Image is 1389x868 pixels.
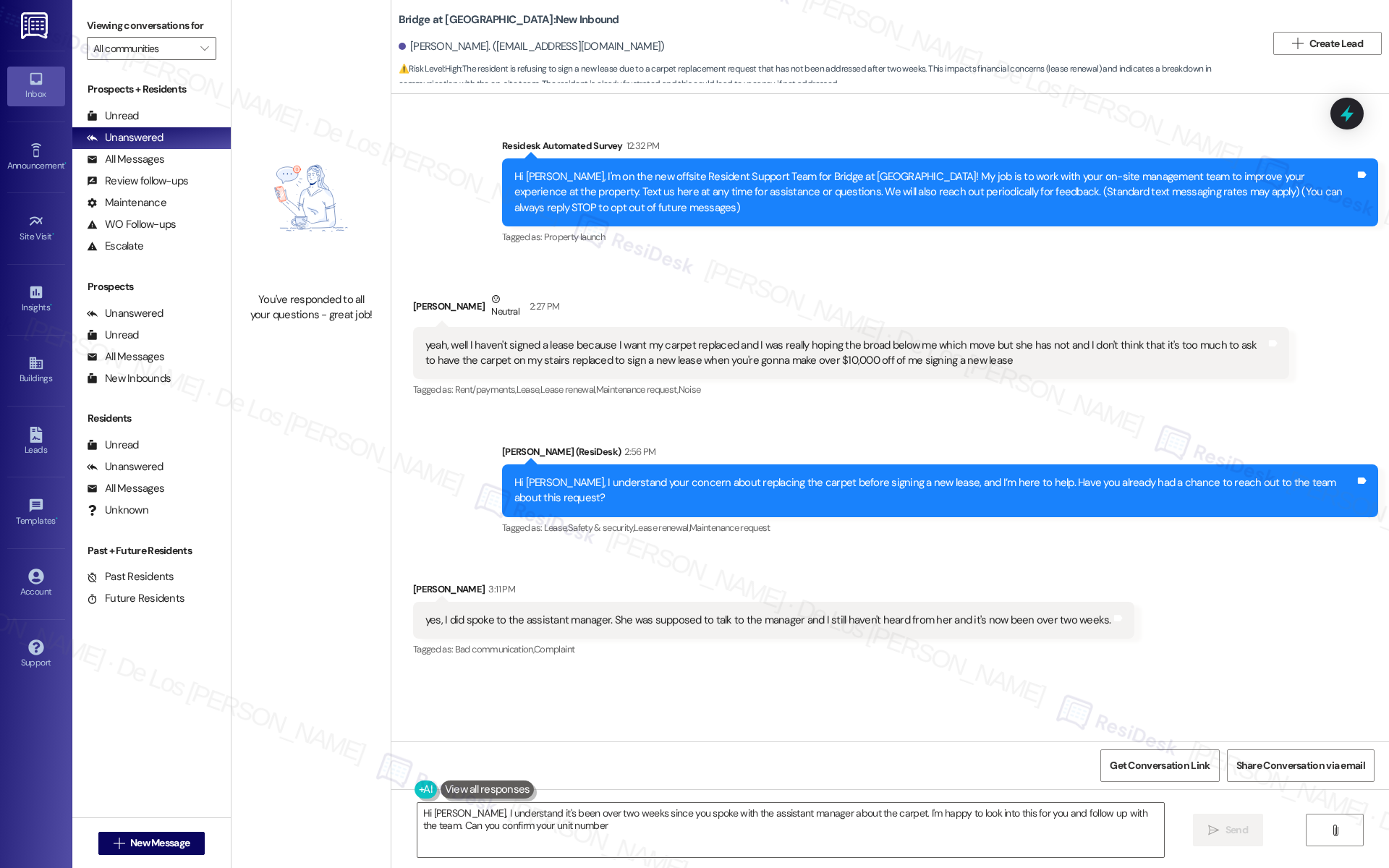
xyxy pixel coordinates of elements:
[514,475,1355,506] div: Hi [PERSON_NAME], I understand your concern about replacing the carpet before signing a new lease...
[1236,758,1365,773] span: Share Conversation via email
[455,383,517,396] span: Rent/payments ,
[413,379,1289,400] div: Tagged as:
[488,292,522,322] div: Neutral
[502,226,1378,247] div: Tagged as:
[568,522,634,534] span: Safety & security ,
[87,591,184,606] div: Future Residents
[1227,749,1375,782] button: Share Conversation via email
[689,522,770,534] span: Maintenance request
[52,229,54,239] span: •
[87,306,163,321] div: Unanswered
[7,67,65,106] a: Inbox
[114,838,124,849] i: 
[87,217,176,232] div: WO Follow-ups
[7,351,65,390] a: Buildings
[1292,38,1303,49] i: 
[87,195,166,210] div: Maintenance
[399,12,619,27] b: Bridge at [GEOGRAPHIC_DATA]: New Inbound
[540,383,596,396] span: Lease renewal ,
[1100,749,1219,782] button: Get Conversation Link
[485,582,514,597] div: 3:11 PM
[93,37,193,60] input: All communities
[502,444,1378,464] div: [PERSON_NAME] (ResiDesk)
[72,543,231,558] div: Past + Future Residents
[72,279,231,294] div: Prospects
[72,82,231,97] div: Prospects + Residents
[87,569,174,584] div: Past Residents
[7,209,65,248] a: Site Visit •
[87,328,139,343] div: Unread
[425,613,1111,628] div: yes, I did spoke to the assistant manager. She was supposed to talk to the manager and I still ha...
[596,383,679,396] span: Maintenance request ,
[7,564,65,603] a: Account
[634,522,689,534] span: Lease renewal ,
[247,111,375,285] img: empty-state
[679,383,701,396] span: Noise
[247,292,375,323] div: You've responded to all your questions - great job!
[87,14,216,37] label: Viewing conversations for
[87,239,143,254] div: Escalate
[50,300,52,310] span: •
[72,411,231,426] div: Residents
[87,130,163,145] div: Unanswered
[130,835,190,851] span: New Message
[455,643,534,655] span: Bad communication ,
[544,231,605,243] span: Property launch
[87,438,139,453] div: Unread
[7,422,65,461] a: Leads
[87,152,164,167] div: All Messages
[7,493,65,532] a: Templates •
[87,481,164,496] div: All Messages
[7,280,65,319] a: Insights •
[87,174,188,189] div: Review follow-ups
[544,522,568,534] span: Lease ,
[200,43,208,54] i: 
[1226,822,1248,838] span: Send
[98,832,205,855] button: New Message
[87,109,139,124] div: Unread
[1330,825,1341,836] i: 
[87,503,148,518] div: Unknown
[1193,814,1263,846] button: Send
[1208,825,1219,836] i: 
[21,12,51,39] img: ResiDesk Logo
[399,63,461,75] strong: ⚠️ Risk Level: High
[1273,32,1382,55] button: Create Lead
[534,643,574,655] span: Complaint
[417,803,1164,857] textarea: Hi [PERSON_NAME], I understand it's been over two weeks since you spoke with the assistant manage...
[413,582,1134,602] div: [PERSON_NAME]
[517,383,540,396] span: Lease ,
[87,349,164,365] div: All Messages
[1309,36,1363,51] span: Create Lead
[413,292,1289,327] div: [PERSON_NAME]
[514,169,1355,216] div: Hi [PERSON_NAME], I'm on the new offsite Resident Support Team for Bridge at [GEOGRAPHIC_DATA]! M...
[502,138,1378,158] div: Residesk Automated Survey
[526,299,559,314] div: 2:27 PM
[623,138,660,153] div: 12:32 PM
[64,158,67,169] span: •
[621,444,655,459] div: 2:56 PM
[399,61,1266,93] span: : The resident is refusing to sign a new lease due to a carpet replacement request that has not b...
[87,371,171,386] div: New Inbounds
[425,338,1266,369] div: yeah, well I haven't signed a lease because I want my carpet replaced and I was really hoping the...
[399,39,665,54] div: [PERSON_NAME]. ([EMAIL_ADDRESS][DOMAIN_NAME])
[502,517,1378,538] div: Tagged as:
[87,459,163,475] div: Unanswered
[413,639,1134,660] div: Tagged as:
[1110,758,1210,773] span: Get Conversation Link
[56,514,58,524] span: •
[7,635,65,674] a: Support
